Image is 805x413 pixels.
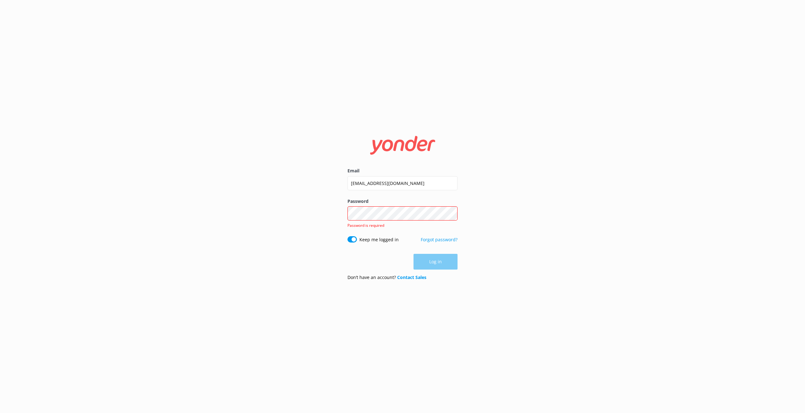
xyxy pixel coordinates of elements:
[347,223,384,228] span: Password is required
[347,167,458,174] label: Email
[421,237,458,243] a: Forgot password?
[347,198,458,205] label: Password
[347,274,426,281] p: Don’t have an account?
[397,274,426,280] a: Contact Sales
[359,236,399,243] label: Keep me logged in
[445,207,458,220] button: Show password
[347,176,458,190] input: user@emailaddress.com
